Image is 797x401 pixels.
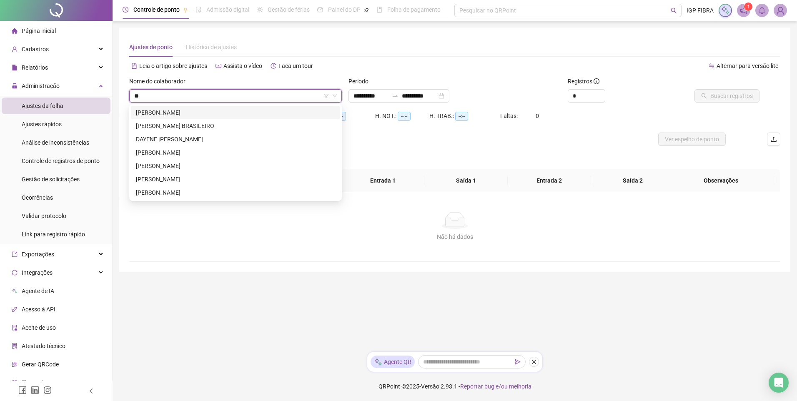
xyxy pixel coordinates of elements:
span: Ajustes de ponto [129,44,173,50]
sup: 1 [744,3,752,11]
span: Leia o artigo sobre ajustes [139,63,207,69]
span: send [515,359,521,365]
span: Validar protocolo [22,213,66,219]
label: Período [348,77,374,86]
span: export [12,251,18,257]
span: filter [324,93,329,98]
span: sun [257,7,263,13]
span: Faça um tour [278,63,313,69]
span: Acesso à API [22,306,55,313]
span: dashboard [317,7,323,13]
button: Buscar registros [694,89,759,103]
div: [PERSON_NAME] [136,161,335,170]
span: Análise de inconsistências [22,139,89,146]
span: info-circle [594,78,599,84]
span: Financeiro [22,379,49,386]
span: home [12,28,18,34]
span: Controle de registros de ponto [22,158,100,164]
span: facebook [18,386,27,394]
span: notification [740,7,747,14]
span: left [88,388,94,394]
th: Entrada 2 [508,169,591,192]
span: Aceite de uso [22,324,56,331]
span: Versão [421,383,439,390]
span: --:-- [398,112,411,121]
span: qrcode [12,361,18,367]
span: sync [12,270,18,276]
span: Reportar bug e/ou melhoria [460,383,531,390]
span: bell [758,7,766,14]
span: solution [12,343,18,349]
th: Observações [668,169,774,192]
div: CAIO ROBERTO DA MATTA BRASILEIRO [131,119,340,133]
div: [PERSON_NAME] [136,148,335,157]
div: Não há dados [139,232,770,241]
div: [PERSON_NAME] [136,188,335,197]
span: close [531,359,537,365]
div: [PERSON_NAME] [136,108,335,117]
span: swap [709,63,714,69]
th: Entrada 1 [341,169,424,192]
div: [PERSON_NAME] [136,175,335,184]
div: LEANDRO DE SOUZA BRAGAS [131,173,340,186]
span: history [271,63,276,69]
span: Assista o vídeo [223,63,262,69]
span: Painel do DP [328,6,361,13]
span: linkedin [31,386,39,394]
span: Registros [568,77,599,86]
div: DAYENE BRITO XAVIER [131,133,340,146]
span: book [376,7,382,13]
span: IGP FIBRA [687,6,714,15]
span: file-text [131,63,137,69]
span: Faltas: [500,113,519,119]
span: Administração [22,83,60,89]
span: lock [12,83,18,89]
span: Exportações [22,251,54,258]
span: Integrações [22,269,53,276]
span: file-done [195,7,201,13]
div: GABRIEL GUIMARAES GOMES [131,146,340,159]
span: instagram [43,386,52,394]
button: Ver espelho de ponto [658,133,726,146]
span: down [332,93,337,98]
span: Gerar QRCode [22,361,59,368]
span: file [12,65,18,70]
div: THIAGO VIEIRA CABRAL [131,186,340,199]
span: swap-right [392,93,398,99]
span: Observações [675,176,767,185]
div: BRUNO PRATA CARVALHO DOS SANTOS [131,106,340,119]
span: --:-- [455,112,468,121]
span: Link para registro rápido [22,231,85,238]
span: Gestão de férias [268,6,310,13]
div: Agente QR [371,356,415,368]
span: Controle de ponto [133,6,180,13]
span: search [671,8,677,14]
span: api [12,306,18,312]
span: pushpin [364,8,369,13]
span: Relatórios [22,64,48,71]
span: Página inicial [22,28,56,34]
span: upload [770,136,777,143]
footer: QRPoint © 2025 - 2.93.1 - [113,372,797,401]
span: Admissão digital [206,6,249,13]
span: Alternar para versão lite [717,63,778,69]
span: Gestão de solicitações [22,176,80,183]
span: Histórico de ajustes [186,44,237,50]
span: Cadastros [22,46,49,53]
span: to [392,93,398,99]
div: Open Intercom Messenger [769,373,789,393]
span: youtube [216,63,221,69]
div: DAYENE [PERSON_NAME] [136,135,335,144]
span: Ajustes da folha [22,103,63,109]
th: Saída 1 [424,169,508,192]
span: pushpin [183,8,188,13]
label: Nome do colaborador [129,77,191,86]
img: sparkle-icon.fc2bf0ac1784a2077858766a79e2daf3.svg [374,358,382,366]
span: dollar [12,380,18,386]
span: Agente de IA [22,288,54,294]
span: Folha de pagamento [387,6,441,13]
img: 37285 [774,4,787,17]
div: H. NOT.: [375,111,429,121]
th: Saída 2 [591,169,674,192]
span: Ajustes rápidos [22,121,62,128]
